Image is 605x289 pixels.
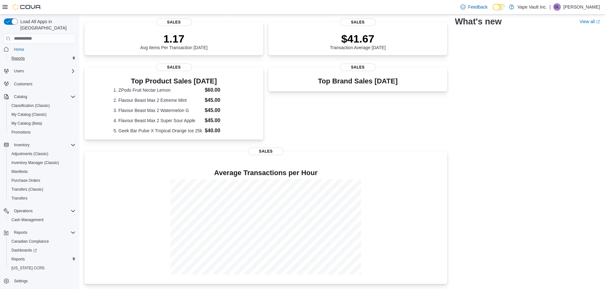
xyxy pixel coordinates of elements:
[11,56,25,61] span: Reports
[11,277,76,285] span: Settings
[549,3,551,11] p: |
[140,32,208,50] div: Avg Items Per Transaction [DATE]
[9,168,76,175] span: Manifests
[205,107,234,114] dd: $45.00
[11,103,50,108] span: Classification (Classic)
[6,255,78,264] button: Reports
[205,117,234,124] dd: $45.00
[6,194,78,203] button: Transfers
[11,80,35,88] a: Customers
[458,1,490,13] a: Feedback
[9,255,27,263] a: Reports
[6,185,78,194] button: Transfers (Classic)
[563,3,600,11] p: [PERSON_NAME]
[517,3,547,11] p: Vape Vault Inc.
[9,150,51,158] a: Adjustments (Classic)
[9,194,30,202] a: Transfers
[9,120,76,127] span: My Catalog (Beta)
[340,18,376,26] span: Sales
[11,141,32,149] button: Inventory
[140,32,208,45] p: 1.17
[9,128,33,136] a: Promotions
[9,238,51,245] a: Canadian Compliance
[1,141,78,149] button: Inventory
[555,3,559,11] span: DL
[14,82,32,87] span: Customers
[11,196,27,201] span: Transfers
[113,107,202,114] dt: 3. Flavour Beast Max 2 Watermelon G
[156,18,192,26] span: Sales
[9,216,76,224] span: Cash Management
[9,186,76,193] span: Transfers (Classic)
[9,177,76,184] span: Purchase Orders
[11,67,76,75] span: Users
[11,67,26,75] button: Users
[14,230,27,235] span: Reports
[248,148,284,155] span: Sales
[113,128,202,134] dt: 5. Geek Bar Pulse X Tropical Orange Ice 25k
[11,266,44,271] span: [US_STATE] CCRS
[11,121,42,126] span: My Catalog (Beta)
[11,46,27,53] a: Home
[11,151,48,156] span: Adjustments (Classic)
[9,216,46,224] a: Cash Management
[6,110,78,119] button: My Catalog (Classic)
[1,92,78,101] button: Catalog
[11,93,76,101] span: Catalog
[9,102,76,109] span: Classification (Classic)
[9,177,43,184] a: Purchase Orders
[6,128,78,137] button: Promotions
[468,4,487,10] span: Feedback
[9,194,76,202] span: Transfers
[1,207,78,215] button: Operations
[580,19,600,24] a: View allExternal link
[11,248,37,253] span: Dashboards
[9,159,76,167] span: Inventory Manager (Classic)
[11,169,28,174] span: Manifests
[11,257,25,262] span: Reports
[1,79,78,89] button: Customers
[330,32,386,45] p: $41.67
[1,228,78,237] button: Reports
[1,67,78,76] button: Users
[11,160,59,165] span: Inventory Manager (Classic)
[9,128,76,136] span: Promotions
[11,187,43,192] span: Transfers (Classic)
[6,264,78,273] button: [US_STATE] CCRS
[493,4,506,10] input: Dark Mode
[9,150,76,158] span: Adjustments (Classic)
[596,20,600,24] svg: External link
[9,168,30,175] a: Manifests
[455,16,501,27] h2: What's new
[6,101,78,110] button: Classification (Classic)
[14,69,24,74] span: Users
[9,111,76,118] span: My Catalog (Classic)
[113,97,202,103] dt: 2. Flavour Beast Max 2 Extreme Mint
[11,93,30,101] button: Catalog
[6,215,78,224] button: Cash Management
[11,229,30,236] button: Reports
[6,149,78,158] button: Adjustments (Classic)
[9,159,62,167] a: Inventory Manager (Classic)
[11,178,40,183] span: Purchase Orders
[9,186,46,193] a: Transfers (Classic)
[156,63,192,71] span: Sales
[11,239,49,244] span: Canadian Compliance
[9,246,39,254] a: Dashboards
[9,255,76,263] span: Reports
[340,63,376,71] span: Sales
[90,169,442,177] h4: Average Transactions per Hour
[11,229,76,236] span: Reports
[11,130,31,135] span: Promotions
[9,246,76,254] span: Dashboards
[9,111,49,118] a: My Catalog (Classic)
[9,238,76,245] span: Canadian Compliance
[9,264,76,272] span: Washington CCRS
[11,207,76,215] span: Operations
[318,77,398,85] h3: Top Brand Sales [DATE]
[113,77,234,85] h3: Top Product Sales [DATE]
[11,141,76,149] span: Inventory
[13,4,41,10] img: Cova
[6,167,78,176] button: Manifests
[6,176,78,185] button: Purchase Orders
